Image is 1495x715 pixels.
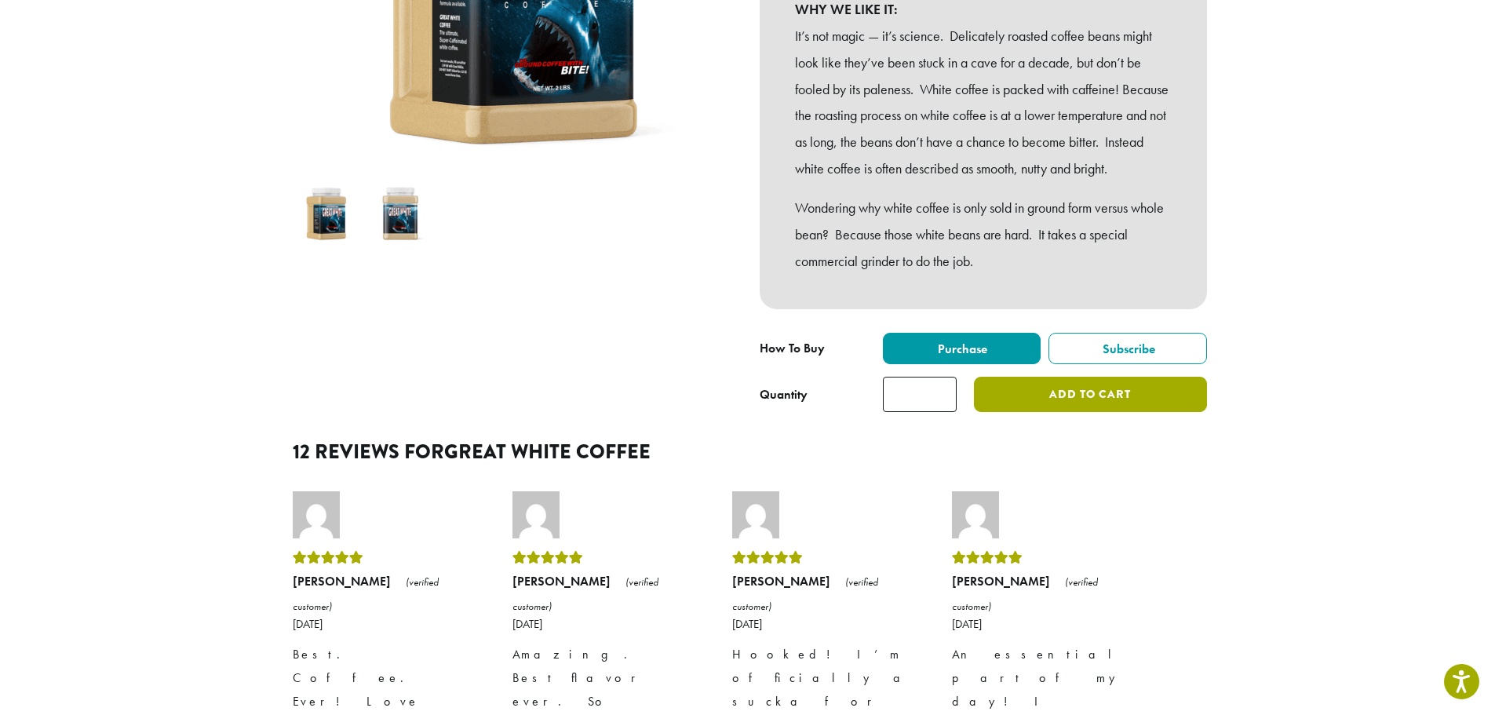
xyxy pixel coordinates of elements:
[293,546,473,570] div: Rated 5 out of 5
[795,195,1172,274] p: Wondering why white coffee is only sold in ground form versus whole bean? Because those white bea...
[732,618,913,630] time: [DATE]
[760,340,825,356] span: How To Buy
[883,377,957,412] input: Product quantity
[732,573,830,589] strong: [PERSON_NAME]
[732,546,913,570] div: Rated 5 out of 5
[512,546,693,570] div: Rated 5 out of 5
[293,573,391,589] strong: [PERSON_NAME]
[952,618,1132,630] time: [DATE]
[370,183,432,245] img: Great White Coffee - Image 2
[512,573,611,589] strong: [PERSON_NAME]
[952,575,1098,612] em: (verified customer)
[444,437,651,466] span: Great White Coffee
[1100,341,1155,357] span: Subscribe
[293,575,439,612] em: (verified customer)
[512,618,693,630] time: [DATE]
[293,618,473,630] time: [DATE]
[795,23,1172,182] p: It’s not magic — it’s science. Delicately roasted coffee beans might look like they’ve been stuck...
[952,546,1132,570] div: Rated 5 out of 5
[293,440,1203,464] h2: 12 reviews for
[295,183,357,245] img: Great White Coffee
[760,385,808,404] div: Quantity
[512,575,658,612] em: (verified customer)
[732,575,878,612] em: (verified customer)
[974,377,1206,412] button: Add to cart
[952,573,1050,589] strong: [PERSON_NAME]
[935,341,987,357] span: Purchase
